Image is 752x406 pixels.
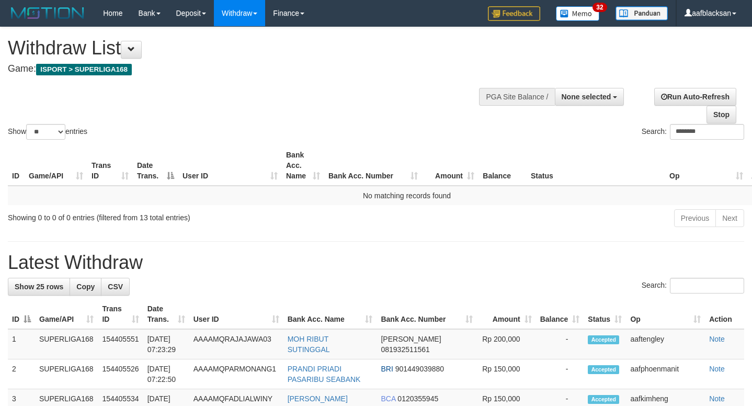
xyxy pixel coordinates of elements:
td: - [536,359,584,389]
span: Copy 901449039880 to clipboard [395,365,444,373]
div: PGA Site Balance / [479,88,554,106]
span: Accepted [588,395,619,404]
input: Search: [670,278,744,294]
th: ID: activate to sort column descending [8,299,35,329]
label: Search: [642,278,744,294]
img: Button%20Memo.svg [556,6,600,21]
td: [DATE] 07:23:29 [143,329,189,359]
a: PRANDI PRIADI PASARIBU SEABANK [288,365,361,384]
th: Balance [478,145,527,186]
th: Bank Acc. Name: activate to sort column ascending [283,299,377,329]
label: Show entries [8,124,87,140]
th: Op: activate to sort column ascending [665,145,747,186]
td: Rp 200,000 [477,329,535,359]
span: Copy [76,283,95,291]
th: Op: activate to sort column ascending [626,299,705,329]
span: ISPORT > SUPERLIGA168 [36,64,132,75]
td: SUPERLIGA168 [35,329,98,359]
button: None selected [555,88,624,106]
a: Next [715,209,744,227]
td: [DATE] 07:22:50 [143,359,189,389]
th: ID [8,145,25,186]
th: Date Trans.: activate to sort column ascending [143,299,189,329]
th: Trans ID: activate to sort column ascending [98,299,143,329]
a: Copy [70,278,101,296]
select: Showentries [26,124,65,140]
th: User ID: activate to sort column ascending [178,145,282,186]
a: Stop [707,106,736,123]
span: [PERSON_NAME] [381,335,441,343]
td: 154405526 [98,359,143,389]
th: Bank Acc. Number: activate to sort column ascending [377,299,477,329]
th: Game/API: activate to sort column ascending [35,299,98,329]
h1: Withdraw List [8,38,491,59]
td: - [536,329,584,359]
th: Bank Acc. Number: activate to sort column ascending [324,145,422,186]
th: Action [705,299,744,329]
a: MOH RIBUT SUTINGGAL [288,335,330,354]
a: Note [709,335,725,343]
span: None selected [562,93,611,101]
a: Note [709,365,725,373]
th: Bank Acc. Name: activate to sort column ascending [282,145,324,186]
span: BCA [381,394,395,403]
span: Copy 0120355945 to clipboard [397,394,438,403]
span: Accepted [588,335,619,344]
a: Note [709,394,725,403]
span: Accepted [588,365,619,374]
img: panduan.png [616,6,668,20]
a: Run Auto-Refresh [654,88,736,106]
h4: Game: [8,64,491,74]
span: CSV [108,283,123,291]
td: Rp 150,000 [477,359,535,389]
th: User ID: activate to sort column ascending [189,299,283,329]
th: Balance: activate to sort column ascending [536,299,584,329]
a: [PERSON_NAME] [288,394,348,403]
td: 2 [8,359,35,389]
input: Search: [670,124,744,140]
td: aaftengley [626,329,705,359]
td: 154405551 [98,329,143,359]
span: 32 [593,3,607,12]
th: Status [527,145,665,186]
a: Previous [674,209,716,227]
span: Copy 081932511561 to clipboard [381,345,429,354]
a: Show 25 rows [8,278,70,296]
td: AAAAMQPARMONANG1 [189,359,283,389]
label: Search: [642,124,744,140]
img: Feedback.jpg [488,6,540,21]
td: AAAAMQRAJAJAWA03 [189,329,283,359]
th: Trans ID: activate to sort column ascending [87,145,133,186]
td: SUPERLIGA168 [35,359,98,389]
th: Game/API: activate to sort column ascending [25,145,87,186]
th: Status: activate to sort column ascending [584,299,626,329]
th: Date Trans.: activate to sort column descending [133,145,178,186]
th: Amount: activate to sort column ascending [422,145,478,186]
td: aafphoenmanit [626,359,705,389]
img: MOTION_logo.png [8,5,87,21]
div: Showing 0 to 0 of 0 entries (filtered from 13 total entries) [8,208,305,223]
span: BRI [381,365,393,373]
a: CSV [101,278,130,296]
td: 1 [8,329,35,359]
h1: Latest Withdraw [8,252,744,273]
th: Amount: activate to sort column ascending [477,299,535,329]
span: Show 25 rows [15,283,63,291]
